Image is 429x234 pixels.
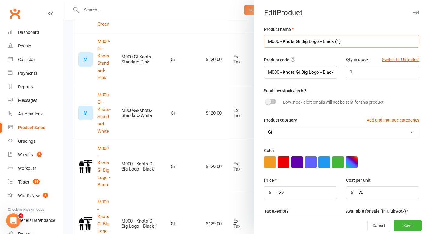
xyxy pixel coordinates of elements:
span: 1 [43,193,48,198]
button: Cancel [367,220,390,231]
a: Clubworx [7,6,22,21]
label: Color [264,147,274,154]
div: Gradings [18,139,35,144]
a: Payments [8,67,64,80]
label: Low stock alert emails will not be sent for this product. [283,99,385,106]
div: $ [351,189,353,196]
label: Qty in stock [346,56,368,63]
label: Available for sale (in Clubworx)? [346,208,408,214]
a: Product Sales [8,121,64,135]
div: Reports [18,84,33,89]
label: Product name [264,26,294,33]
a: Reports [8,80,64,94]
div: People [18,44,31,48]
a: Dashboard [8,26,64,39]
div: $ [269,189,271,196]
span: 2 [37,152,42,157]
label: Price [264,177,277,184]
button: Add and manage categories [367,117,419,123]
a: Calendar [8,53,64,67]
div: Dashboard [18,30,39,35]
div: Waivers [18,152,33,157]
label: Send low stock alerts? [264,87,306,94]
a: Automations [8,107,64,121]
a: What's New1 [8,189,64,203]
div: What's New [18,193,40,198]
iframe: Intercom live chat [6,213,21,228]
a: People [8,39,64,53]
a: General attendance kiosk mode [8,214,64,227]
label: Tax exempt? [264,208,289,214]
button: Save [394,220,422,231]
div: Product Sales [18,125,45,130]
a: Workouts [8,162,64,175]
label: Product code [264,57,289,63]
label: Cost per unit [346,177,371,184]
div: Payments [18,71,37,76]
a: Gradings [8,135,64,148]
a: Waivers 2 [8,148,64,162]
div: Tasks [18,180,29,184]
a: Messages [8,94,64,107]
a: Tasks 14 [8,175,64,189]
div: Messages [18,98,37,103]
div: Automations [18,112,43,116]
div: General attendance [18,218,55,223]
div: Edit Product [254,8,429,17]
div: Calendar [18,57,35,62]
span: 14 [33,179,40,184]
div: Workouts [18,166,36,171]
label: Product category [264,117,297,123]
span: 4 [18,213,23,218]
button: Switch to 'Unlimited' [382,56,419,63]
